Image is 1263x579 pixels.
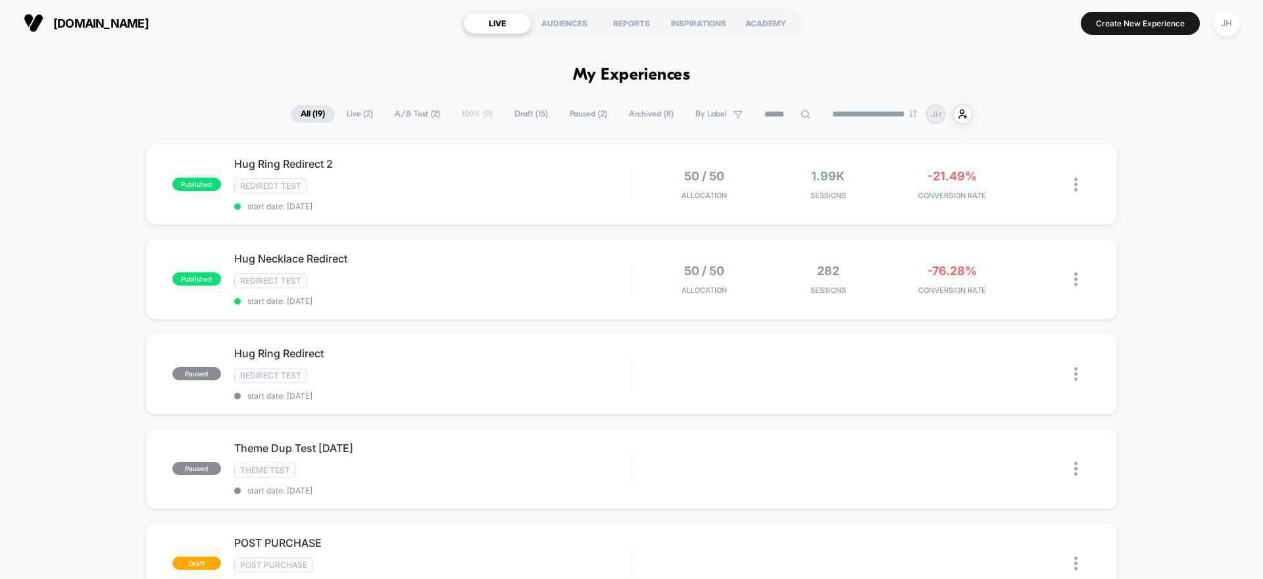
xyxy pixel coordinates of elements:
span: -76.28% [928,264,977,278]
img: close [1074,367,1077,381]
span: paused [172,367,221,380]
div: REPORTS [598,13,665,34]
span: 50 / 50 [684,169,724,183]
span: start date: [DATE] [234,486,631,495]
span: draft [172,557,221,570]
div: JH [1214,11,1239,36]
div: LIVE [464,13,531,34]
span: 282 [817,264,839,278]
span: Hug Ring Redirect 2 [234,157,631,170]
p: JH [931,109,941,119]
span: -21.49% [928,169,977,183]
span: published [172,178,221,191]
span: CONVERSION RATE [893,286,1011,295]
button: JH [1210,10,1243,37]
span: 1.99k [811,169,845,183]
span: By Label [695,109,727,119]
span: Sessions [770,286,887,295]
span: Redirect Test [234,273,307,288]
div: AUDIENCES [531,13,598,34]
span: start date: [DATE] [234,201,631,211]
span: Redirect Test [234,178,307,193]
span: A/B Test ( 2 ) [385,105,450,123]
span: Theme Test [234,463,296,478]
img: close [1074,272,1077,286]
button: [DOMAIN_NAME] [20,13,153,34]
span: Draft ( 15 ) [505,105,558,123]
span: published [172,272,221,286]
span: Paused ( 2 ) [560,105,617,123]
span: Allocation [681,286,727,295]
span: Hug Necklace Redirect [234,252,631,265]
img: Visually logo [24,13,43,33]
span: [DOMAIN_NAME] [53,16,149,30]
button: Create New Experience [1081,12,1200,35]
span: start date: [DATE] [234,391,631,401]
span: Redirect Test [234,368,307,383]
img: close [1074,462,1077,476]
img: end [909,110,917,118]
span: Archived ( 8 ) [619,105,683,123]
div: INSPIRATIONS [665,13,732,34]
span: CONVERSION RATE [893,191,1011,200]
span: Post Purchase [234,557,313,572]
span: paused [172,462,221,475]
span: POST PURCHASE [234,536,631,549]
img: close [1074,178,1077,191]
span: Theme Dup Test [DATE] [234,441,631,455]
span: Live ( 2 ) [337,105,383,123]
span: All ( 19 ) [291,105,335,123]
span: start date: [DATE] [234,296,631,306]
span: 50 / 50 [684,264,724,278]
img: close [1074,557,1077,570]
div: ACADEMY [732,13,799,34]
span: Hug Ring Redirect [234,347,631,360]
span: Sessions [770,191,887,200]
span: Allocation [681,191,727,200]
h1: My Experiences [573,66,691,85]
